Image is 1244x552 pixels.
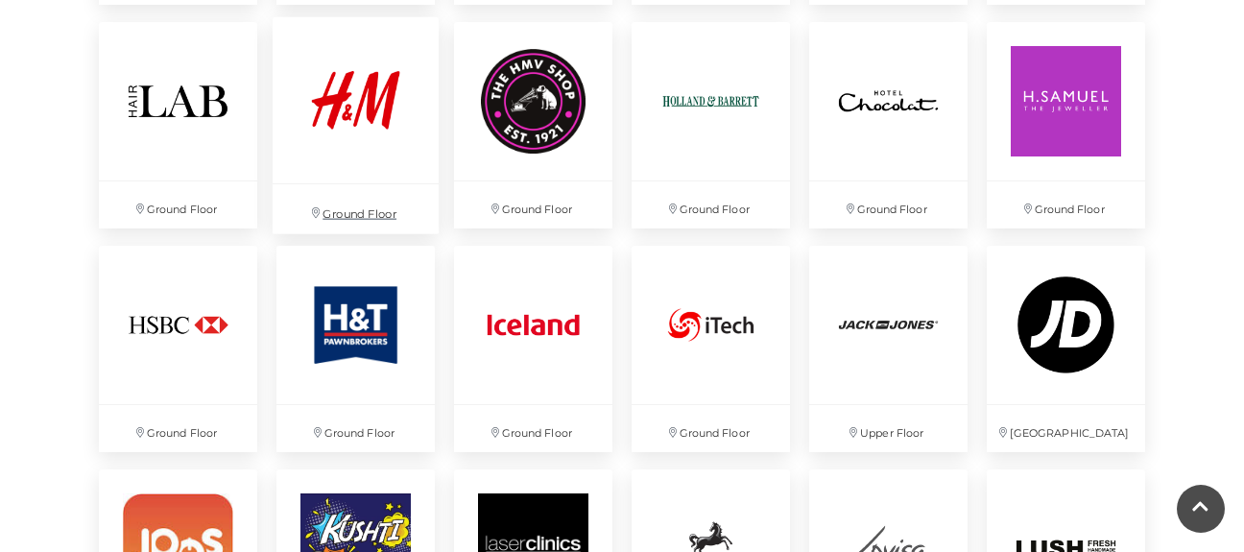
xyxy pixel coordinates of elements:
[977,12,1155,238] a: Ground Floor
[454,181,612,228] p: Ground Floor
[809,405,968,452] p: Upper Floor
[262,7,448,244] a: Ground Floor
[987,405,1145,452] p: [GEOGRAPHIC_DATA]
[267,236,444,462] a: Ground Floor
[987,181,1145,228] p: Ground Floor
[622,12,800,238] a: Ground Floor
[809,181,968,228] p: Ground Floor
[276,405,435,452] p: Ground Floor
[632,181,790,228] p: Ground Floor
[800,236,977,462] a: Upper Floor
[444,12,622,238] a: Ground Floor
[99,405,257,452] p: Ground Floor
[454,405,612,452] p: Ground Floor
[89,236,267,462] a: Ground Floor
[89,12,267,238] a: Ground Floor
[444,236,622,462] a: Ground Floor
[632,405,790,452] p: Ground Floor
[99,181,257,228] p: Ground Floor
[622,236,800,462] a: Ground Floor
[977,236,1155,462] a: [GEOGRAPHIC_DATA]
[800,12,977,238] a: Ground Floor
[273,184,439,233] p: Ground Floor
